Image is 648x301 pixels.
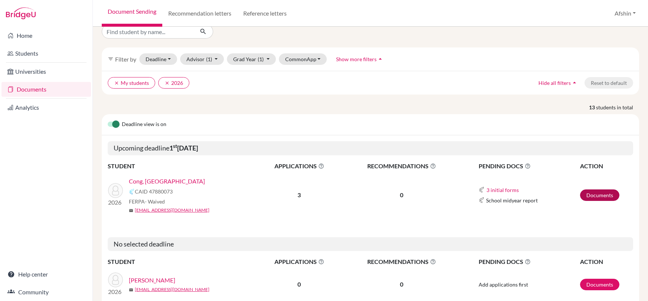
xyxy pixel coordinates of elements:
button: clear2026 [158,77,189,89]
i: arrow_drop_up [571,79,578,86]
span: mail [129,288,133,292]
span: mail [129,208,133,213]
span: Add applications first [479,281,528,288]
i: clear [165,80,170,86]
a: Documents [580,189,619,201]
a: Documents [1,82,91,97]
span: PENDING DOCS [479,257,579,266]
span: Filter by [115,56,136,63]
span: School midyear report [486,196,538,204]
span: APPLICATIONS [257,162,342,171]
button: Afshin [611,6,639,20]
span: RECOMMENDATIONS [343,257,460,266]
th: STUDENT [108,161,256,171]
span: RECOMMENDATIONS [343,162,460,171]
img: Common App logo [479,187,485,193]
span: students in total [596,103,639,111]
a: [EMAIL_ADDRESS][DOMAIN_NAME] [135,207,209,214]
span: (1) [206,56,212,62]
button: clearMy students [108,77,155,89]
h5: Upcoming deadline [108,141,633,155]
button: Hide all filtersarrow_drop_up [532,77,584,89]
span: - Waived [145,198,165,205]
img: Common App logo [479,197,485,203]
i: filter_list [108,56,114,62]
sup: st [173,143,177,149]
a: Community [1,285,91,300]
span: PENDING DOCS [479,162,579,171]
button: CommonApp [279,53,327,65]
span: Show more filters [336,56,377,62]
span: APPLICATIONS [257,257,342,266]
i: clear [114,80,119,86]
button: Deadline [139,53,177,65]
input: Find student by name... [102,24,194,39]
button: Advisor(1) [180,53,224,65]
th: ACTION [580,257,633,267]
p: 0 [343,191,460,199]
a: Analytics [1,100,91,115]
img: Bridge-U [6,7,36,19]
h5: No selected deadline [108,237,633,251]
a: Universities [1,64,91,79]
button: 3 initial forms [486,186,519,194]
span: CAID 47880073 [135,188,173,195]
a: [EMAIL_ADDRESS][DOMAIN_NAME] [135,286,209,293]
b: 1 [DATE] [169,144,198,152]
a: [PERSON_NAME] [129,276,175,285]
a: Help center [1,267,91,282]
b: 3 [298,191,301,198]
i: arrow_drop_up [377,55,384,63]
span: Deadline view is on [122,120,166,129]
img: Bors, Piotr [108,272,123,287]
a: Home [1,28,91,43]
strong: 13 [589,103,596,111]
button: Reset to default [584,77,633,89]
p: 2026 [108,287,123,296]
p: 2026 [108,198,123,207]
th: STUDENT [108,257,256,267]
p: 0 [343,280,460,289]
img: Common App logo [129,189,135,195]
span: (1) [258,56,264,62]
span: Hide all filters [538,80,571,86]
b: 0 [298,281,301,288]
a: Cong, [GEOGRAPHIC_DATA] [129,177,205,186]
a: Documents [580,279,619,290]
img: Cong, Yuanzhou [108,183,123,198]
button: Show more filtersarrow_drop_up [330,53,390,65]
a: Students [1,46,91,61]
span: FERPA [129,198,165,205]
button: Grad Year(1) [227,53,276,65]
th: ACTION [580,161,633,171]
